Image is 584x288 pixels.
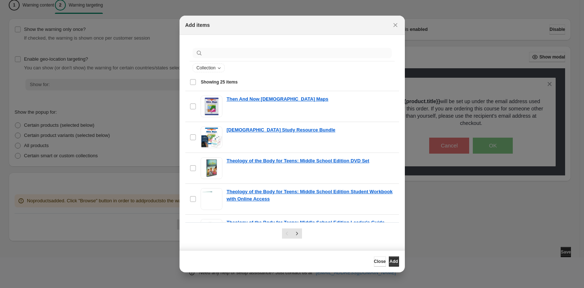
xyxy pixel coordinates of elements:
h2: Add items [185,21,210,29]
img: Bible Study Resource Bundle [201,126,222,148]
span: Add [390,259,398,264]
a: Theology of the Body for Teens: Middle School Edition Student Workbook with Online Access [227,188,395,203]
img: Theology of the Body for Teens: Middle School Edition DVD Set [201,157,222,179]
span: Close [374,259,386,264]
span: Collection [197,65,216,71]
nav: Pagination [282,228,302,239]
img: Theology of the Body for Teens: Middle School Edition Leader's Guide (Includes Online Course Access) [201,219,222,241]
span: Showing 25 items [201,79,238,85]
a: Then And Now [DEMOGRAPHIC_DATA] Maps [227,96,329,103]
a: Theology of the Body for Teens: Middle School Edition DVD Set [227,157,370,165]
img: Then And Now Bible Maps [201,96,222,117]
a: Theology of the Body for Teens: Middle School Edition Leader's Guide (Includes Online Course Access) [227,219,395,234]
img: Theology of the Body for Teens: Middle School Edition Student Workbook with Online Access [201,188,222,210]
button: Add [389,256,399,267]
button: Close [374,256,386,267]
button: Next [292,228,302,239]
button: Close [390,20,400,30]
a: [DEMOGRAPHIC_DATA] Study Resource Bundle [227,126,335,134]
button: Collection [193,64,225,72]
